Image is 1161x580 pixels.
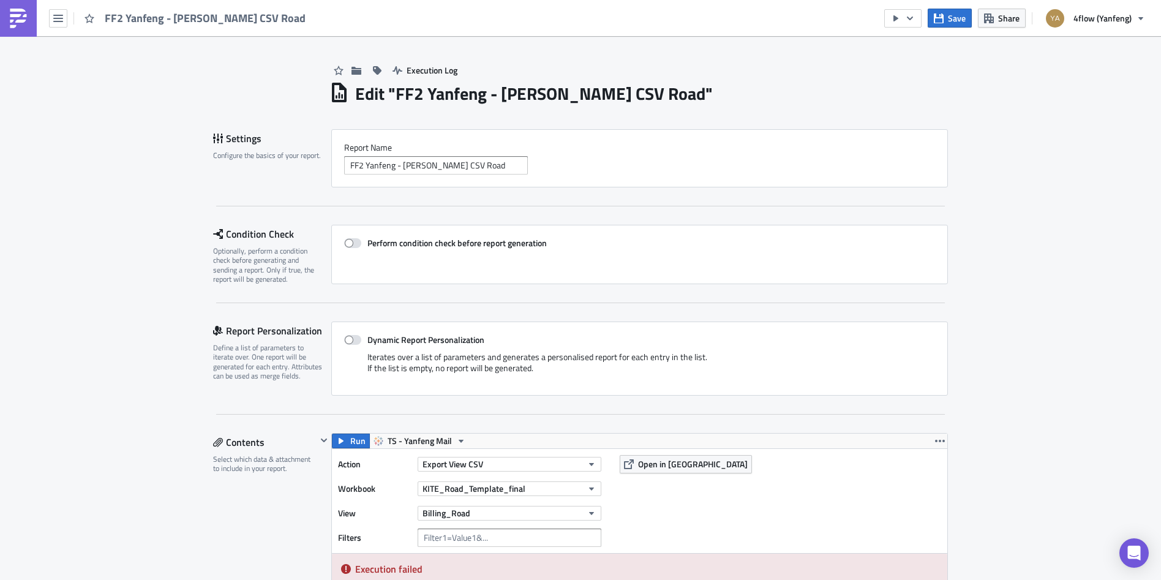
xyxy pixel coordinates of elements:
[407,64,457,77] span: Execution Log
[344,352,935,383] div: Iterates over a list of parameters and generates a personalised report for each entry in the list...
[213,343,323,381] div: Define a list of parameters to iterate over. One report will be generated for each entry. Attribu...
[332,434,370,448] button: Run
[418,529,601,547] input: Filter1=Value1&...
[1073,12,1132,24] span: 4flow (Yanfeng)
[338,480,411,498] label: Workbook
[418,481,601,496] button: KITE_Road_Template_final
[9,9,28,28] img: PushMetrics
[355,564,938,574] h5: Execution failed
[620,455,752,473] button: Open in [GEOGRAPHIC_DATA]
[1039,5,1152,32] button: 4flow (Yanfeng)
[418,506,601,521] button: Billing_Road
[213,454,317,473] div: Select which data & attachment to include in your report.
[998,12,1020,24] span: Share
[213,151,323,160] div: Configure the basics of your report.
[355,83,713,105] h1: Edit " FF2 Yanfeng - [PERSON_NAME] CSV Road "
[638,458,748,470] span: Open in [GEOGRAPHIC_DATA]
[978,9,1026,28] button: Share
[948,12,966,24] span: Save
[1119,538,1149,568] div: Open Intercom Messenger
[423,482,525,495] span: KITE_Road_Template_final
[213,246,323,284] div: Optionally, perform a condition check before generating and sending a report. Only if true, the r...
[213,322,331,340] div: Report Personalization
[338,529,411,547] label: Filters
[367,333,484,346] strong: Dynamic Report Personalization
[350,434,366,448] span: Run
[344,142,935,153] label: Report Nam﻿e
[423,507,470,519] span: Billing_Road
[367,236,547,249] strong: Perform condition check before report generation
[213,225,331,243] div: Condition Check
[369,434,470,448] button: TS - Yanfeng Mail
[338,455,411,473] label: Action
[338,504,411,522] label: View
[213,433,317,451] div: Contents
[213,129,331,148] div: Settings
[317,433,331,448] button: Hide content
[928,9,972,28] button: Save
[105,11,307,25] span: FF2 Yanfeng - [PERSON_NAME] CSV Road
[1045,8,1065,29] img: Avatar
[386,61,464,80] button: Execution Log
[418,457,601,472] button: Export View CSV
[388,434,452,448] span: TS - Yanfeng Mail
[423,458,483,470] span: Export View CSV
